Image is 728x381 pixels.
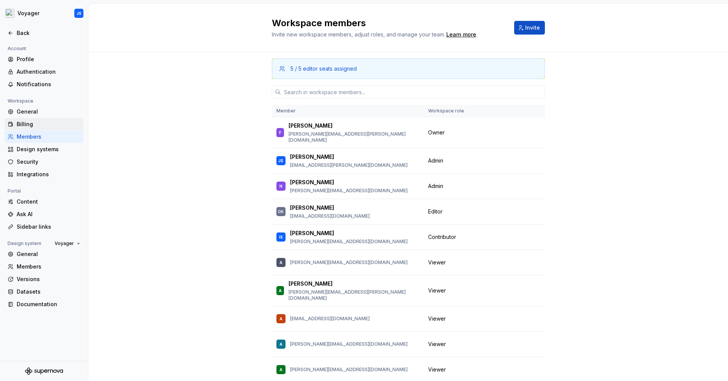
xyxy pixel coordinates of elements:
[17,9,39,17] div: Voyager
[428,157,443,164] span: Admin
[17,145,80,153] div: Design systems
[5,273,83,285] a: Versions
[290,229,334,237] p: [PERSON_NAME]
[272,17,505,29] h2: Workspace members
[5,208,83,220] a: Ask AI
[5,261,83,273] a: Members
[428,259,446,266] span: Viewer
[17,300,80,308] div: Documentation
[17,263,80,270] div: Members
[5,78,83,90] a: Notifications
[290,65,357,73] div: 5 / 5 editor seats assigned
[428,182,443,190] span: Admin
[5,221,83,233] a: Sidebar links
[279,287,282,294] div: A
[279,366,282,373] div: A
[17,158,80,166] div: Security
[25,367,63,375] svg: Supernova Logo
[290,341,408,347] p: [PERSON_NAME][EMAIL_ADDRESS][DOMAIN_NAME]
[290,367,408,373] p: [PERSON_NAME][EMAIL_ADDRESS][DOMAIN_NAME]
[17,81,80,88] div: Notifications
[290,188,408,194] p: [PERSON_NAME][EMAIL_ADDRESS][DOMAIN_NAME]
[290,316,370,322] p: [EMAIL_ADDRESS][DOMAIN_NAME]
[424,105,482,117] th: Workspace role
[290,204,334,212] p: [PERSON_NAME]
[445,32,477,38] span: .
[17,210,80,218] div: Ask AI
[5,156,83,168] a: Security
[272,31,445,38] span: Invite new workspace members, adjust roles, and manage your team.
[5,168,83,180] a: Integrations
[289,122,333,130] p: [PERSON_NAME]
[279,129,281,136] div: F
[279,182,282,190] div: N
[5,96,36,106] div: Workspace
[278,208,284,215] div: OK
[279,233,283,241] div: IS
[17,250,80,258] div: General
[281,85,545,99] input: Search in workspace members...
[428,233,456,241] span: Contributor
[290,213,370,219] p: [EMAIL_ADDRESS][DOMAIN_NAME]
[5,44,29,53] div: Account
[5,27,83,39] a: Back
[5,187,24,196] div: Portal
[77,10,82,16] div: JS
[5,53,83,65] a: Profile
[17,55,80,63] div: Profile
[272,105,424,117] th: Member
[290,162,408,168] p: [EMAIL_ADDRESS][PERSON_NAME][DOMAIN_NAME]
[428,366,446,373] span: Viewer
[5,143,83,155] a: Design systems
[5,66,83,78] a: Authentication
[289,280,333,288] p: [PERSON_NAME]
[428,340,446,348] span: Viewer
[5,131,83,143] a: Members
[279,340,282,348] div: A
[278,157,283,164] div: JS
[17,171,80,178] div: Integrations
[55,240,74,247] span: Voyager
[5,239,44,248] div: Design system
[17,198,80,206] div: Content
[5,118,83,130] a: Billing
[5,286,83,298] a: Datasets
[446,31,476,38] a: Learn more
[17,120,80,128] div: Billing
[2,5,86,22] button: VoyagerJS
[5,106,83,118] a: General
[279,315,282,323] div: A
[428,129,445,136] span: Owner
[290,179,334,186] p: [PERSON_NAME]
[289,131,419,143] p: [PERSON_NAME][EMAIL_ADDRESS][PERSON_NAME][DOMAIN_NAME]
[428,287,446,294] span: Viewer
[5,196,83,208] a: Content
[17,133,80,141] div: Members
[290,259,408,266] p: [PERSON_NAME][EMAIL_ADDRESS][DOMAIN_NAME]
[17,275,80,283] div: Versions
[290,239,408,245] p: [PERSON_NAME][EMAIL_ADDRESS][DOMAIN_NAME]
[290,153,334,161] p: [PERSON_NAME]
[17,68,80,76] div: Authentication
[525,24,540,32] span: Invite
[17,288,80,296] div: Datasets
[514,21,545,35] button: Invite
[428,315,446,323] span: Viewer
[5,9,14,18] img: e5527c48-e7d1-4d25-8110-9641689f5e10.png
[5,298,83,310] a: Documentation
[428,208,442,215] span: Editor
[289,289,419,301] p: [PERSON_NAME][EMAIL_ADDRESS][PERSON_NAME][DOMAIN_NAME]
[279,259,282,266] div: A
[17,29,80,37] div: Back
[17,223,80,231] div: Sidebar links
[5,248,83,260] a: General
[17,108,80,115] div: General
